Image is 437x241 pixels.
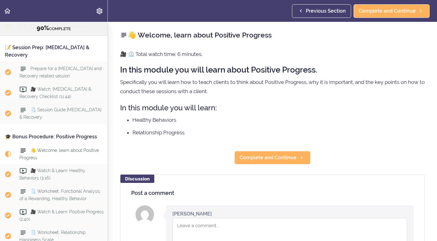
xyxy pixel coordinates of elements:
span: 🎥 Watch & Learn: Positive Progress (2:40) [19,209,104,221]
svg: Back to course curriculum [4,7,11,15]
span: 90% [37,24,49,32]
img: Lisa [136,205,154,224]
span: 🗒️ Session Guide [MEDICAL_DATA] & Recovery [19,107,101,119]
span: 👋 Welcome, learn about Positive Progress [19,148,99,160]
span: Complete and Continue [240,154,297,161]
svg: Settings Menu [96,7,103,15]
span: 🎥 Watch & Learn: Healthy Behaviors (3:16) [19,168,85,180]
h2: 👋 Welcome, learn about Positive Progress [120,30,425,40]
span: Complete and Continue [359,7,416,15]
span: Prepare for a [MEDICAL_DATA] and Recovery related session [19,66,102,78]
li: Healthy Behaviors [132,116,425,124]
a: Previous Section [292,4,351,18]
span: Previous Section [306,7,346,15]
div: Discussion [120,175,154,183]
a: Complete and Continue [234,151,310,164]
span: 🎥 Watch: [MEDICAL_DATA] & Recovery Checklist (11:44) [19,87,91,99]
p: Specifically you will learn how to teach clients to think about Positive Progress, why it is impo... [120,77,425,96]
h3: In this module you will learn: [120,103,425,113]
div: COMPLETE [8,24,100,32]
span: 🗒️ Worksheet: Functional Analysis of a Rewarding, Healthy Behavior [19,189,100,201]
p: 🎥 ⏲️ Total watch time: 6 minutes. [120,49,425,59]
div: [PERSON_NAME] [172,210,212,217]
h2: In this module you will learn about Positive Progress. [120,65,425,74]
li: Relationship Progress [132,128,425,136]
a: Complete and Continue [354,4,430,18]
h4: Post a comment [131,190,414,196]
